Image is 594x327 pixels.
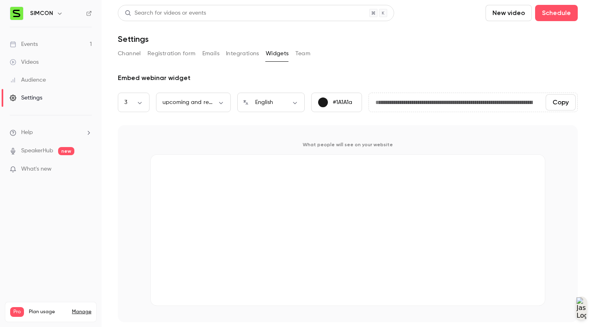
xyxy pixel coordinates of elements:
div: Audience [10,76,46,84]
div: Events [10,40,38,48]
div: English [249,98,305,106]
span: Plan usage [29,309,67,315]
div: 3 [118,98,150,106]
span: What's new [21,165,52,173]
div: Videos [10,58,39,66]
div: Search for videos or events [125,9,206,17]
iframe: Contrast Upcoming Events [151,155,545,303]
span: new [58,147,74,155]
h1: Settings [118,34,149,44]
div: upcoming and replays [156,98,231,106]
button: Copy [546,94,576,110]
button: Emails [202,47,219,60]
a: SpeakerHub [21,147,53,155]
button: Channel [118,47,141,60]
p: #1A1A1a [333,98,352,106]
button: Integrations [226,47,259,60]
div: Settings [10,94,42,102]
li: help-dropdown-opener [10,128,92,137]
button: Team [295,47,311,60]
button: Registration form [147,47,196,60]
h6: SIMCON [30,9,53,17]
button: Schedule [535,5,578,21]
button: #1A1A1a [311,93,362,112]
a: Manage [72,309,91,315]
span: Pro [10,307,24,317]
button: Widgets [266,47,289,60]
p: What people will see on your website [150,141,545,148]
span: Help [21,128,33,137]
img: SIMCON [10,7,23,20]
button: New video [486,5,532,21]
div: Embed webinar widget [118,73,578,83]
